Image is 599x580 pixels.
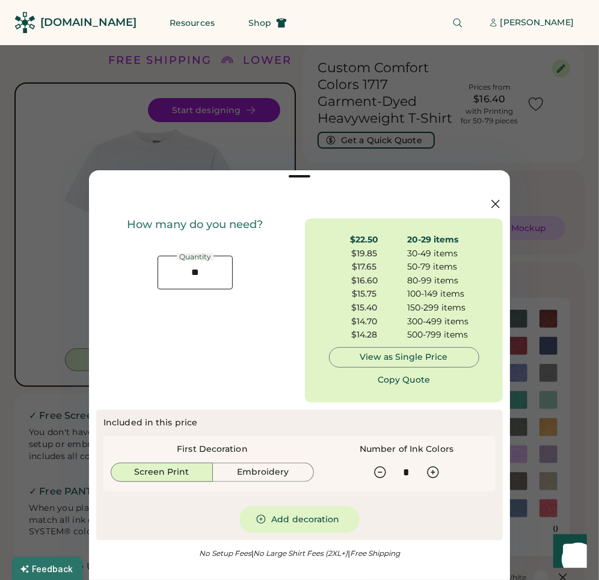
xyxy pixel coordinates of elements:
div: 50-79 items [408,261,479,273]
button: Embroidery [213,463,315,482]
div: Quantity [177,253,213,261]
div: $19.85 [329,248,401,260]
button: Copy Quote [359,368,449,392]
div: 20-29 items [408,234,479,246]
button: Search [446,11,470,35]
button: Screen Print [111,463,213,482]
div: $16.60 [329,275,401,287]
iframe: Front Chat [542,526,594,578]
div: 150-299 items [408,302,479,314]
div: $14.28 [329,329,401,341]
em: No Setup Fees [199,549,251,558]
button: Add decoration [239,506,360,533]
div: [DOMAIN_NAME] [40,15,137,30]
div: [PERSON_NAME] [500,17,574,29]
div: Included in this price [103,417,197,429]
div: 100-149 items [408,288,479,300]
font: | [251,549,253,558]
div: $15.40 [329,302,401,314]
div: Number of Ink Colors [360,443,453,455]
div: How many do you need? [127,218,263,232]
img: Rendered Logo - Screens [14,12,35,33]
div: 500-799 items [408,329,479,341]
div: $14.70 [329,316,401,328]
em: No Large Shirt Fees (2XL+) [251,549,348,558]
span: Shop [248,19,271,27]
div: $15.75 [329,288,401,300]
div: $22.50 [329,234,401,246]
div: First Decoration [177,443,248,455]
em: Free Shipping [348,549,400,558]
div: 30-49 items [408,248,479,260]
div: View as Single Price [339,351,469,363]
div: 80-99 items [408,275,479,287]
button: Resources [155,11,229,35]
div: 300-499 items [408,316,479,328]
div: $17.65 [329,261,401,273]
font: | [348,549,350,558]
button: Shop [234,11,301,35]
